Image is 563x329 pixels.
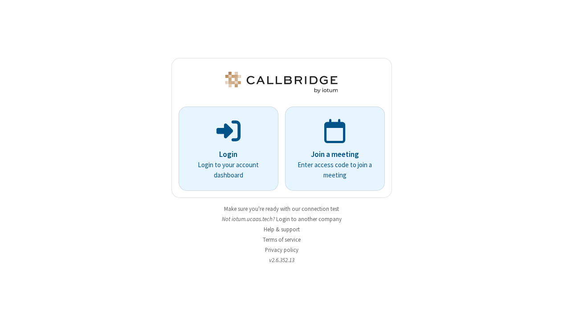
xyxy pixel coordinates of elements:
[264,226,300,233] a: Help & support
[191,149,266,160] p: Login
[171,256,392,264] li: v2.6.352.13
[285,107,385,191] a: Join a meetingEnter access code to join a meeting
[191,160,266,180] p: Login to your account dashboard
[265,246,298,254] a: Privacy policy
[224,205,339,213] a: Make sure you're ready with our connection test
[276,215,342,223] button: Login to another company
[298,160,372,180] p: Enter access code to join a meeting
[179,107,278,191] button: LoginLogin to your account dashboard
[224,72,339,93] img: iotum.​ucaas.​tech
[171,215,392,223] li: Not iotum.​ucaas.​tech?
[298,149,372,160] p: Join a meeting
[263,236,301,243] a: Terms of service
